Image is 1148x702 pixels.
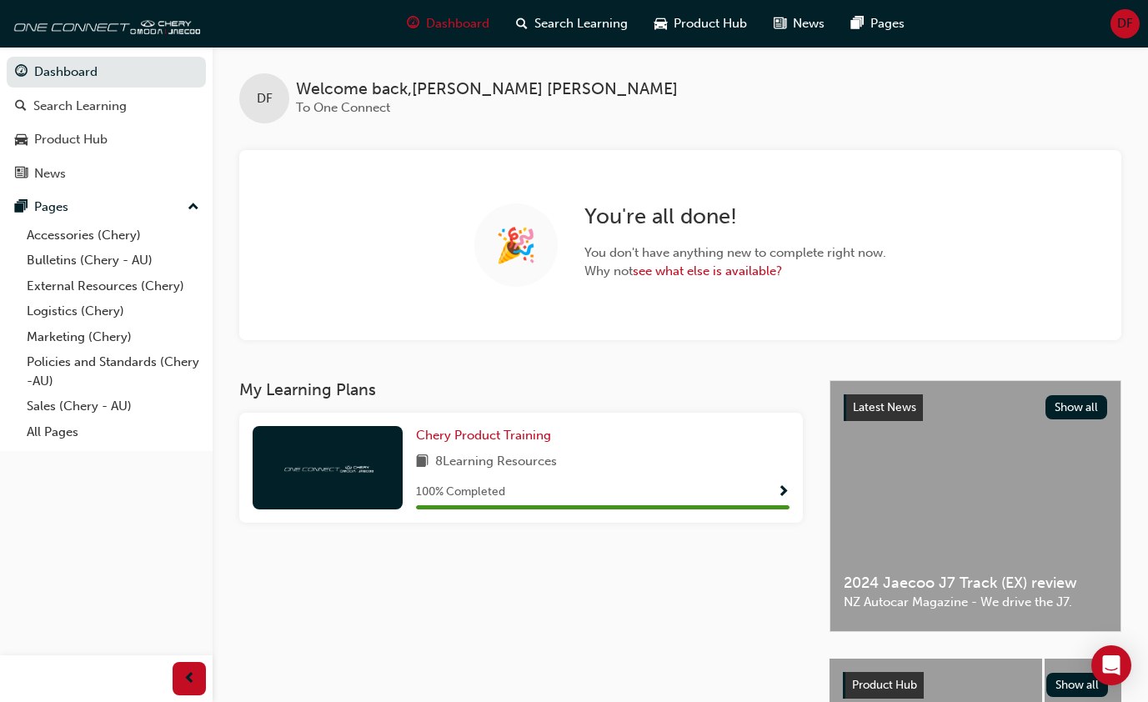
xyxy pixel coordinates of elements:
[516,13,528,34] span: search-icon
[20,273,206,299] a: External Resources (Chery)
[257,89,273,108] span: DF
[843,672,1108,699] a: Product HubShow all
[416,483,505,502] span: 100 % Completed
[503,7,641,41] a: search-iconSearch Learning
[188,197,199,218] span: up-icon
[777,485,790,500] span: Show Progress
[654,13,667,34] span: car-icon
[20,324,206,350] a: Marketing (Chery)
[416,428,551,443] span: Chery Product Training
[416,452,429,473] span: book-icon
[34,198,68,217] div: Pages
[534,14,628,33] span: Search Learning
[20,223,206,248] a: Accessories (Chery)
[296,100,390,115] span: To One Connect
[15,133,28,148] span: car-icon
[584,262,886,281] span: Why not
[435,452,557,473] span: 8 Learning Resources
[416,426,558,445] a: Chery Product Training
[584,243,886,263] span: You don ' t have anything new to complete right now.
[20,349,206,394] a: Policies and Standards (Chery -AU)
[853,400,916,414] span: Latest News
[15,65,28,80] span: guage-icon
[633,263,782,278] a: see what else is available?
[1091,645,1131,685] div: Open Intercom Messenger
[20,394,206,419] a: Sales (Chery - AU)
[426,14,489,33] span: Dashboard
[844,593,1107,612] span: NZ Autocar Magazine - We drive the J7.
[1110,9,1140,38] button: DF
[20,298,206,324] a: Logistics (Chery)
[7,158,206,189] a: News
[7,57,206,88] a: Dashboard
[674,14,747,33] span: Product Hub
[641,7,760,41] a: car-iconProduct Hub
[394,7,503,41] a: guage-iconDashboard
[15,99,27,114] span: search-icon
[407,13,419,34] span: guage-icon
[7,124,206,155] a: Product Hub
[1117,14,1133,33] span: DF
[777,482,790,503] button: Show Progress
[793,14,825,33] span: News
[495,236,537,255] span: 🎉
[844,394,1107,421] a: Latest NewsShow all
[7,91,206,122] a: Search Learning
[870,14,905,33] span: Pages
[1046,673,1109,697] button: Show all
[15,200,28,215] span: pages-icon
[1045,395,1108,419] button: Show all
[7,53,206,192] button: DashboardSearch LearningProduct HubNews
[852,678,917,692] span: Product Hub
[760,7,838,41] a: news-iconNews
[7,192,206,223] button: Pages
[584,203,886,230] h2: You ' re all done!
[34,130,108,149] div: Product Hub
[838,7,918,41] a: pages-iconPages
[774,13,786,34] span: news-icon
[20,248,206,273] a: Bulletins (Chery - AU)
[844,574,1107,593] span: 2024 Jaecoo J7 Track (EX) review
[183,669,196,689] span: prev-icon
[851,13,864,34] span: pages-icon
[33,97,127,116] div: Search Learning
[15,167,28,182] span: news-icon
[282,459,373,475] img: oneconnect
[830,380,1121,632] a: Latest NewsShow all2024 Jaecoo J7 Track (EX) reviewNZ Autocar Magazine - We drive the J7.
[20,419,206,445] a: All Pages
[239,380,803,399] h3: My Learning Plans
[34,164,66,183] div: News
[296,80,678,99] span: Welcome back , [PERSON_NAME] [PERSON_NAME]
[8,7,200,40] img: oneconnect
